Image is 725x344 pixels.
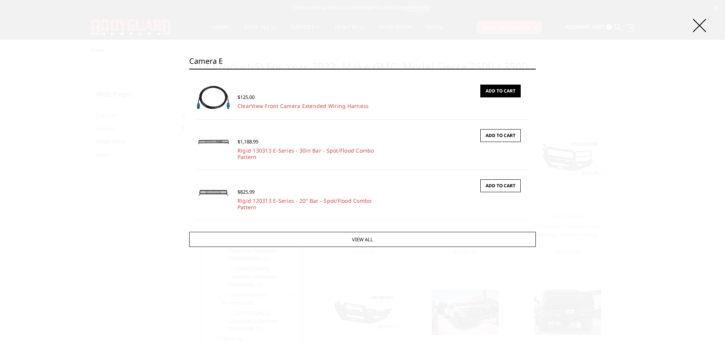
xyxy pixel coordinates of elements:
[238,94,255,100] span: $125.00
[238,197,372,211] a: Rigid 120313 E-Series - 20" Bar - Spot/Flood Combo Pattern
[197,176,230,209] a: Rigid 120313 E-Series - 20" Bar - Spot/Flood Combo Pattern Rigid 120313 E-Series - 20" Bar - Spot...
[238,147,374,160] a: Rigid 130313 E-Series - 30in Bar - Spot/Flood Combo Pattern
[480,179,521,192] a: Add to Cart
[197,176,230,209] img: Rigid 120313 E-Series - 20" Bar - Spot/Flood Combo Pattern
[480,129,521,142] a: Add to Cart
[238,138,258,145] span: $1,188.99
[197,86,230,109] img: ClearView Front Camera Extended Wiring Harness
[197,81,230,114] a: ClearView Front Camera Extended Wiring Harness
[238,102,369,110] a: ClearView Front Camera Extended Wiring Harness
[197,125,230,159] a: Rigid 130313 E-Series - 30in Bar - Spot/Flood Combo Pattern Rigid 130313 E-Series - 30in Bar - Sp...
[197,226,230,259] a: 2019-2025 Ram 2500-3500 - FT Series - Extreme Front Bumper 2019-2025 Ram 2500-3500 - FT Series - ...
[189,232,536,247] a: View All
[189,54,536,69] input: Search the store
[687,308,725,344] iframe: Chat Widget
[480,85,521,97] a: Add to Cart
[197,125,230,159] img: Rigid 130313 E-Series - 30in Bar - Spot/Flood Combo Pattern
[238,188,255,195] span: $825.99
